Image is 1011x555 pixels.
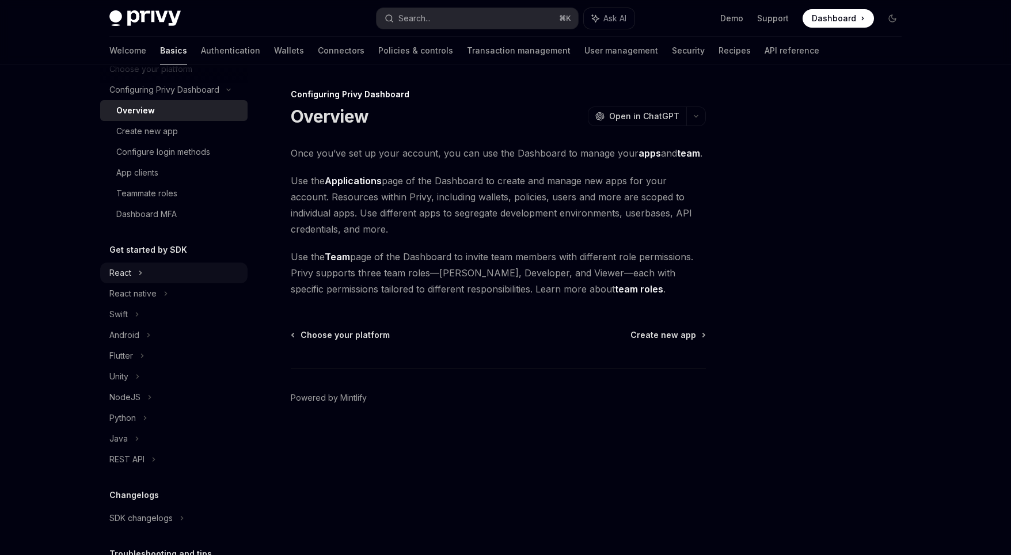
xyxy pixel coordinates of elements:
[100,121,248,142] a: Create new app
[116,124,178,138] div: Create new app
[378,37,453,64] a: Policies & controls
[109,83,219,97] div: Configuring Privy Dashboard
[100,142,248,162] a: Configure login methods
[160,37,187,64] a: Basics
[325,251,350,263] a: Team
[109,307,128,321] div: Swift
[377,8,578,29] button: Search...⌘K
[109,10,181,26] img: dark logo
[812,13,856,24] span: Dashboard
[609,111,679,122] span: Open in ChatGPT
[301,329,390,341] span: Choose your platform
[584,8,634,29] button: Ask AI
[291,173,706,237] span: Use the page of the Dashboard to create and manage new apps for your account. Resources within Pr...
[291,106,368,127] h1: Overview
[109,390,140,404] div: NodeJS
[109,37,146,64] a: Welcome
[109,266,131,280] div: React
[672,37,705,64] a: Security
[291,145,706,161] span: Once you’ve set up your account, you can use the Dashboard to manage your and .
[109,287,157,301] div: React native
[584,37,658,64] a: User management
[100,162,248,183] a: App clients
[325,175,382,187] a: Applications
[109,432,128,446] div: Java
[630,329,696,341] span: Create new app
[109,511,173,525] div: SDK changelogs
[116,145,210,159] div: Configure login methods
[588,107,686,126] button: Open in ChatGPT
[109,349,133,363] div: Flutter
[109,488,159,502] h5: Changelogs
[803,9,874,28] a: Dashboard
[201,37,260,64] a: Authentication
[100,100,248,121] a: Overview
[116,166,158,180] div: App clients
[398,12,431,25] div: Search...
[883,9,902,28] button: Toggle dark mode
[116,187,177,200] div: Teammate roles
[765,37,819,64] a: API reference
[291,249,706,297] span: Use the page of the Dashboard to invite team members with different role permissions. Privy suppo...
[116,104,155,117] div: Overview
[109,328,139,342] div: Android
[467,37,571,64] a: Transaction management
[274,37,304,64] a: Wallets
[100,183,248,204] a: Teammate roles
[757,13,789,24] a: Support
[630,329,705,341] a: Create new app
[100,204,248,225] a: Dashboard MFA
[318,37,364,64] a: Connectors
[109,243,187,257] h5: Get started by SDK
[109,453,145,466] div: REST API
[116,207,177,221] div: Dashboard MFA
[291,392,367,404] a: Powered by Mintlify
[677,147,700,159] strong: team
[109,411,136,425] div: Python
[559,14,571,23] span: ⌘ K
[615,283,663,295] a: team roles
[638,147,661,159] strong: apps
[720,13,743,24] a: Demo
[292,329,390,341] a: Choose your platform
[603,13,626,24] span: Ask AI
[109,370,128,383] div: Unity
[719,37,751,64] a: Recipes
[291,89,706,100] div: Configuring Privy Dashboard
